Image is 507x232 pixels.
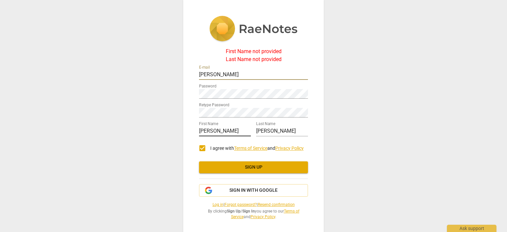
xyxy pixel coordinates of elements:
a: Resend confirmation [258,202,295,207]
button: Sign in with Google [199,184,308,197]
a: Log in [213,202,223,207]
a: Privacy Policy [251,215,275,219]
label: E-mail [199,66,210,70]
img: 5ac2273c67554f335776073100b6d88f.svg [209,16,298,43]
span: By clicking / you agree to our and . [199,209,308,219]
label: First Name [199,122,218,126]
span: Sign in with Google [229,187,278,194]
b: Sign Up [227,209,241,214]
span: Sign up [204,164,303,171]
a: Terms of Service [231,209,299,219]
div: Ask support [447,225,496,232]
div: First Name not provided [199,49,308,54]
label: Password [199,84,217,88]
a: Forgot password? [224,202,257,207]
b: Sign In [242,209,255,214]
label: Retype Password [199,103,229,107]
label: Last Name [256,122,275,126]
a: Privacy Policy [275,146,304,151]
div: Last Name not provided [199,56,308,62]
a: Terms of Service [234,146,267,151]
button: Sign up [199,161,308,173]
span: I agree with and [210,146,304,151]
span: | | [199,202,308,208]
